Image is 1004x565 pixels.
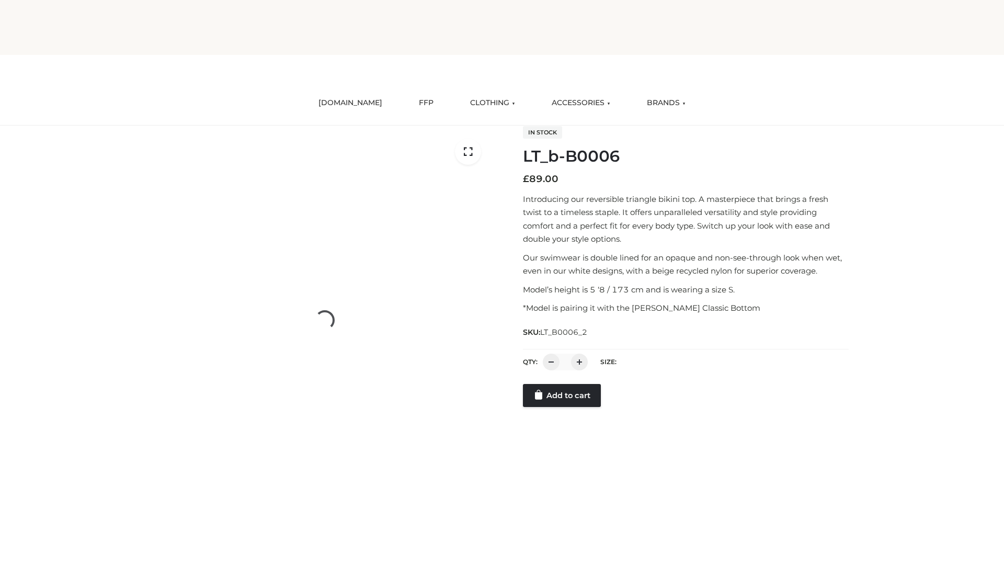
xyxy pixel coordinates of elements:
h1: LT_b-B0006 [523,147,849,166]
label: QTY: [523,358,538,366]
p: Introducing our reversible triangle bikini top. A masterpiece that brings a fresh twist to a time... [523,193,849,246]
p: *Model is pairing it with the [PERSON_NAME] Classic Bottom [523,301,849,315]
span: £ [523,173,529,185]
span: In stock [523,126,562,139]
a: [DOMAIN_NAME] [311,92,390,115]
span: LT_B0006_2 [540,327,587,337]
a: FFP [411,92,441,115]
a: ACCESSORIES [544,92,618,115]
a: Add to cart [523,384,601,407]
p: Model’s height is 5 ‘8 / 173 cm and is wearing a size S. [523,283,849,297]
p: Our swimwear is double lined for an opaque and non-see-through look when wet, even in our white d... [523,251,849,278]
bdi: 89.00 [523,173,558,185]
a: CLOTHING [462,92,523,115]
a: BRANDS [639,92,693,115]
label: Size: [600,358,617,366]
span: SKU: [523,326,588,338]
